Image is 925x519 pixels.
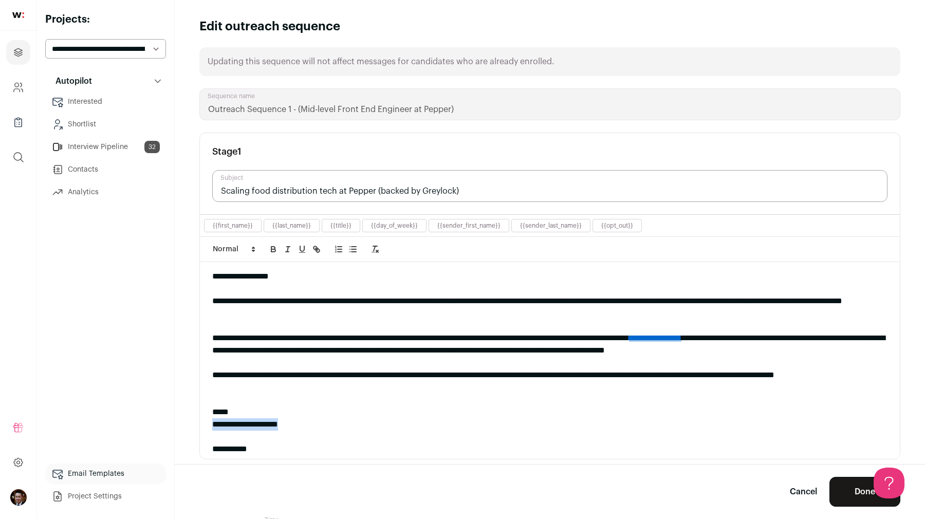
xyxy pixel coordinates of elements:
[6,40,30,65] a: Projects
[45,91,166,112] a: Interested
[330,221,351,230] button: {{title}}
[45,486,166,507] a: Project Settings
[237,147,242,156] span: 1
[45,137,166,157] a: Interview Pipeline32
[371,221,418,230] button: {{day_of_week}}
[601,221,633,230] button: {{opt_out}}
[45,464,166,484] a: Email Templates
[212,170,887,202] input: Subject
[45,182,166,202] a: Analytics
[437,221,501,230] button: {{sender_first_name}}
[199,18,340,35] h1: Edit outreach sequence
[199,47,900,76] div: Updating this sequence will not affect messages for candidates who are already enrolled.
[10,489,27,506] img: 232269-medium_jpg
[272,221,311,230] button: {{last_name}}
[829,477,900,507] button: Done
[45,71,166,91] button: Autopilot
[6,75,30,100] a: Company and ATS Settings
[212,145,242,158] h3: Stage
[45,159,166,180] a: Contacts
[874,468,904,498] iframe: Help Scout Beacon - Open
[520,221,582,230] button: {{sender_last_name}}
[6,110,30,135] a: Company Lists
[199,88,900,120] input: Sequence name
[213,221,253,230] button: {{first_name}}
[790,486,817,498] a: Cancel
[49,75,92,87] p: Autopilot
[45,12,166,27] h2: Projects:
[144,141,160,153] span: 32
[10,489,27,506] button: Open dropdown
[45,114,166,135] a: Shortlist
[12,12,24,18] img: wellfound-shorthand-0d5821cbd27db2630d0214b213865d53afaa358527fdda9d0ea32b1df1b89c2c.svg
